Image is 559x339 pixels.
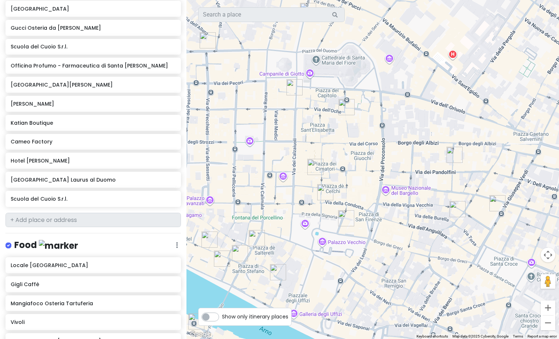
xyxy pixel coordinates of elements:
h6: Mangiafoco Osteria Tartuferia [11,300,175,307]
button: Drag Pegman onto the map to open Street View [541,274,555,289]
h6: [GEOGRAPHIC_DATA] Laurus al Duomo [11,176,175,183]
input: Search a place [198,7,345,22]
div: Eataly Firenze [300,3,316,19]
h6: [GEOGRAPHIC_DATA][PERSON_NAME] [11,81,175,88]
div: Locale Firenze [447,147,463,163]
button: Zoom out [541,316,555,330]
div: Gucci Osteria da Massimo Bottura [338,210,354,226]
h6: Gucci Osteria da [PERSON_NAME] [11,25,175,31]
img: marker [39,240,78,251]
h6: Hotel [PERSON_NAME] [11,157,175,164]
div: FUK - Cocktail bar, music & more [489,195,506,211]
div: Mangiafoco Osteria Tartuferia [201,232,218,248]
h4: Food [14,239,78,251]
h6: Vivoli [11,319,175,325]
div: Pegna dal 1860 [338,99,355,115]
div: Cameo Factory [232,245,248,261]
div: Osteria La Dolce Vita Firenze [307,159,323,175]
a: Terms (opens in new tab) [513,334,523,338]
button: Map camera controls [541,248,555,262]
input: + Add place or address [5,213,181,227]
h6: Scuola del Cuoio S.r.l. [11,43,175,50]
a: Report a map error [527,334,557,338]
div: Il Cernacchio [317,184,333,200]
div: Trattoria Antico Fattore [270,264,286,280]
a: Open this area in Google Maps (opens a new window) [188,329,212,339]
div: Vivoli [449,201,466,217]
h6: Scuola del Cuoio S.r.l. [11,196,175,202]
div: Borgo San Iacopo, 7 [188,313,204,329]
h6: Locale [GEOGRAPHIC_DATA] [11,262,175,269]
h6: Cameo Factory [11,138,175,145]
h6: [PERSON_NAME] [11,101,175,107]
div: B&B Hotel Firenze Laurus al Duomo [200,32,216,48]
h6: Katian Boutique [11,120,175,126]
button: Keyboard shortcuts [417,334,448,339]
div: The Fusion Bar & Restaurant [214,251,230,267]
button: Zoom in [541,300,555,315]
div: Hotel Costantini [286,79,303,95]
div: Via Por Santa Maria, 6 [249,230,265,246]
span: Show only itinerary places [222,313,288,321]
img: Google [188,329,212,339]
h6: Officina Profumo - Farmaceutica di Santa [PERSON_NAME] [11,62,175,69]
span: Map data ©2025 Cybercity, Google [452,334,508,338]
h6: [GEOGRAPHIC_DATA] [11,6,175,12]
h6: Gigli Caffè [11,281,175,288]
